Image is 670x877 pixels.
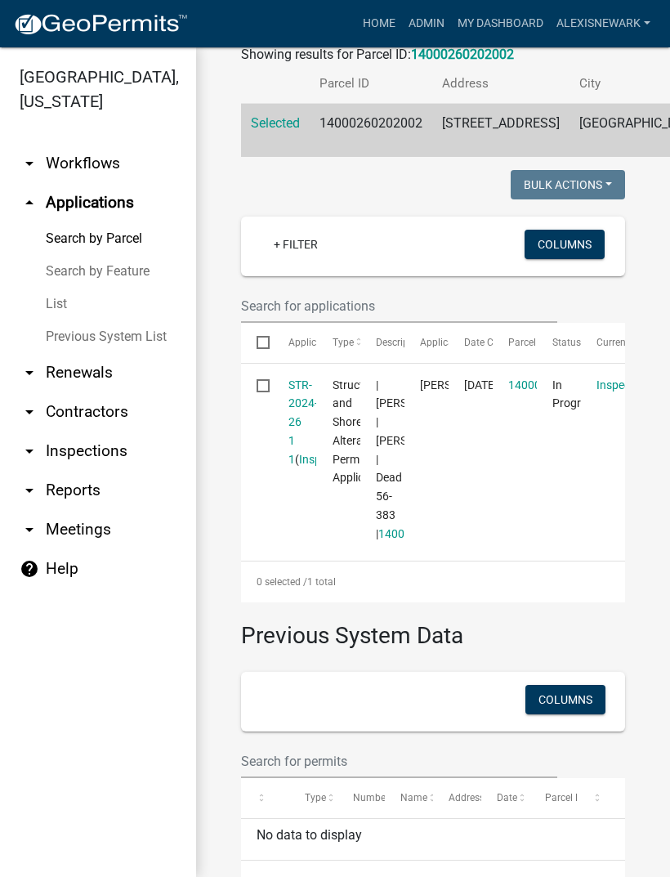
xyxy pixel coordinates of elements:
datatable-header-cell: Parcel ID [493,323,537,362]
datatable-header-cell: Description [360,323,404,362]
div: No data to display [241,819,625,860]
a: Home [356,8,402,39]
span: Parcel ID [508,337,547,348]
span: Type [305,792,326,803]
a: 14000260202002 [411,47,514,62]
i: arrow_drop_up [20,193,39,213]
datatable-header-cell: Type [316,323,360,362]
a: + Filter [261,230,331,259]
a: 14000260202002 [378,527,470,540]
span: In Progress [552,378,598,410]
datatable-header-cell: Date Created [449,323,493,362]
datatable-header-cell: Name [385,778,433,817]
span: Current Activity [596,337,664,348]
i: arrow_drop_down [20,402,39,422]
td: [STREET_ADDRESS] [432,104,569,158]
i: arrow_drop_down [20,363,39,383]
datatable-header-cell: Number [337,778,386,817]
span: Address [449,792,485,803]
datatable-header-cell: Applicant [404,323,449,362]
td: 14000260202002 [310,104,432,158]
span: Structure and Shoreland Alteration Permit Application [333,378,390,485]
span: Application Number [288,337,377,348]
span: Description [376,337,426,348]
th: Address [432,65,569,103]
datatable-header-cell: Status [537,323,581,362]
div: Showing results for Parcel ID: [241,45,625,65]
span: Parcel Number [545,792,611,803]
button: Columns [525,230,605,259]
span: 02/23/2024 [464,378,498,392]
a: Admin [402,8,451,39]
a: Inspections [299,453,358,466]
a: 14000260202002 [508,378,600,392]
input: Search for applications [241,289,557,323]
a: Inspection [596,378,650,392]
h3: Previous System Data [241,602,625,653]
datatable-header-cell: Current Activity [581,323,625,362]
span: 0 selected / [257,576,307,588]
datatable-header-cell: Type [289,778,337,817]
i: arrow_drop_down [20,520,39,539]
datatable-header-cell: Date [481,778,529,817]
span: Number [353,792,389,803]
th: Parcel ID [310,65,432,103]
datatable-header-cell: Parcel Number [529,778,578,817]
a: Selected [251,115,300,131]
datatable-header-cell: Select [241,323,272,362]
button: Columns [525,685,605,714]
datatable-header-cell: Application Number [272,323,316,362]
span: Status [552,337,581,348]
span: Name [400,792,427,803]
span: | Kyle Westergard | NELSON,JOHN E | Dead 56-383 | 14000260202002 [376,378,470,540]
a: alexisnewark [550,8,657,39]
span: John Edward Nelson [420,378,507,392]
a: STR-2024-26 1 1 [288,378,318,466]
span: Date Created [464,337,521,348]
span: Type [333,337,354,348]
div: 1 total [241,562,625,602]
datatable-header-cell: Address [433,778,481,817]
div: ( ) [288,376,301,469]
button: Bulk Actions [511,170,625,199]
i: arrow_drop_down [20,441,39,461]
span: Applicant [420,337,462,348]
span: Date [497,792,517,803]
a: My Dashboard [451,8,550,39]
i: arrow_drop_down [20,481,39,500]
input: Search for permits [241,745,557,778]
i: arrow_drop_down [20,154,39,173]
i: help [20,559,39,579]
